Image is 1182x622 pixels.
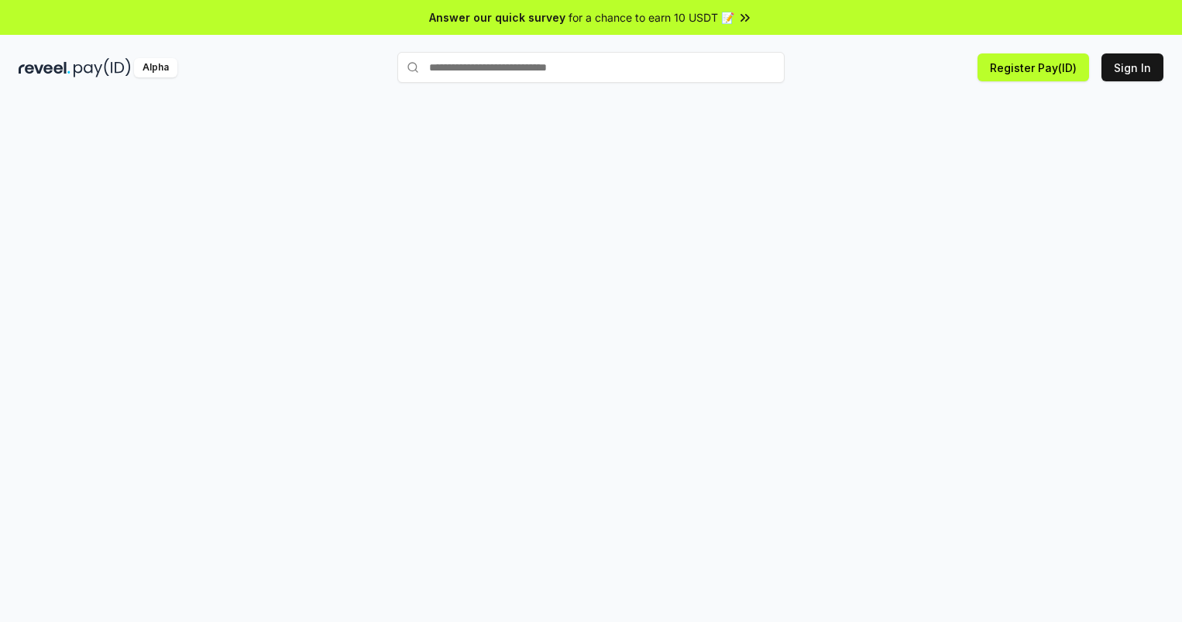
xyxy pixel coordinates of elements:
[978,53,1089,81] button: Register Pay(ID)
[134,58,177,77] div: Alpha
[19,58,70,77] img: reveel_dark
[429,9,565,26] span: Answer our quick survey
[1101,53,1163,81] button: Sign In
[74,58,131,77] img: pay_id
[569,9,734,26] span: for a chance to earn 10 USDT 📝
